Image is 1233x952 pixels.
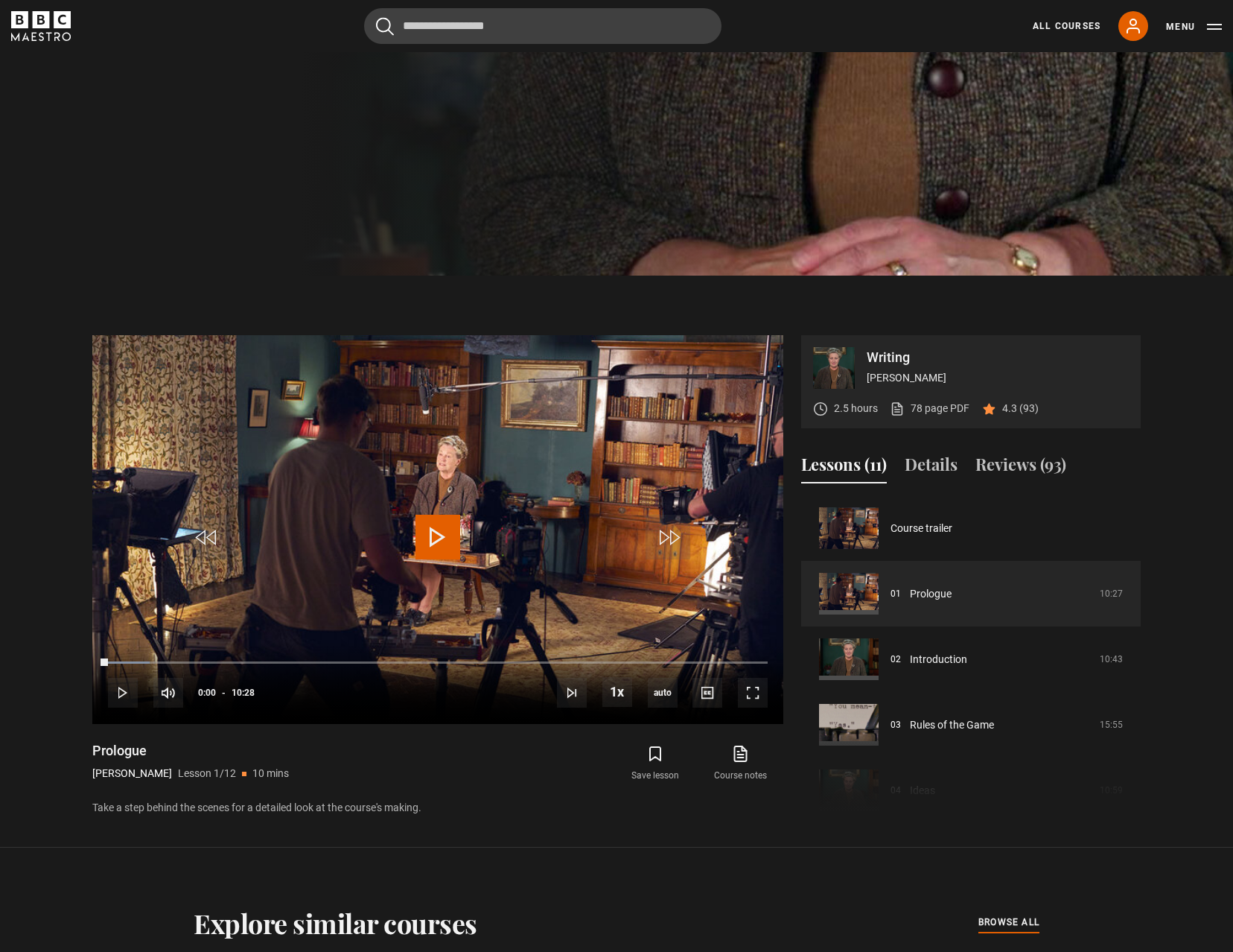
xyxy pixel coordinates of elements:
p: 10 mins [252,766,289,781]
a: All Courses [1033,19,1100,33]
svg: BBC Maestro [11,11,71,41]
a: 78 page PDF [890,401,969,416]
span: 0:00 [198,679,216,706]
video-js: Video Player [92,335,783,724]
button: Submit the search query [376,17,394,36]
a: browse all [978,915,1039,931]
button: Next Lesson [557,678,587,708]
p: 2.5 hours [834,401,878,416]
button: Captions [692,678,722,708]
button: Play [108,678,138,708]
p: Writing [867,351,1129,364]
a: Course trailer [890,521,952,536]
a: Introduction [910,652,967,667]
a: Prologue [910,586,952,602]
button: Lessons (11) [801,452,887,483]
button: Reviews (93) [975,452,1066,483]
input: Search [364,8,721,44]
h1: Prologue [92,742,289,760]
p: [PERSON_NAME] [92,766,172,781]
p: 4.3 (93) [1002,401,1039,416]
span: - [222,688,226,698]
button: Playback Rate [602,677,632,707]
button: Details [905,452,958,483]
span: browse all [978,915,1039,930]
a: Course notes [698,742,783,785]
button: Toggle navigation [1166,19,1222,34]
button: Save lesson [613,742,698,785]
a: Rules of the Game [910,717,994,733]
p: [PERSON_NAME] [867,370,1129,386]
button: Fullscreen [738,678,768,708]
button: Mute [153,678,183,708]
p: Take a step behind the scenes for a detailed look at the course's making. [92,800,783,816]
h2: Explore similar courses [194,907,477,939]
span: 10:28 [232,679,255,706]
span: auto [648,678,678,708]
div: Current quality: 720p [648,678,678,708]
p: Lesson 1/12 [178,766,236,781]
div: Progress Bar [108,661,768,664]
